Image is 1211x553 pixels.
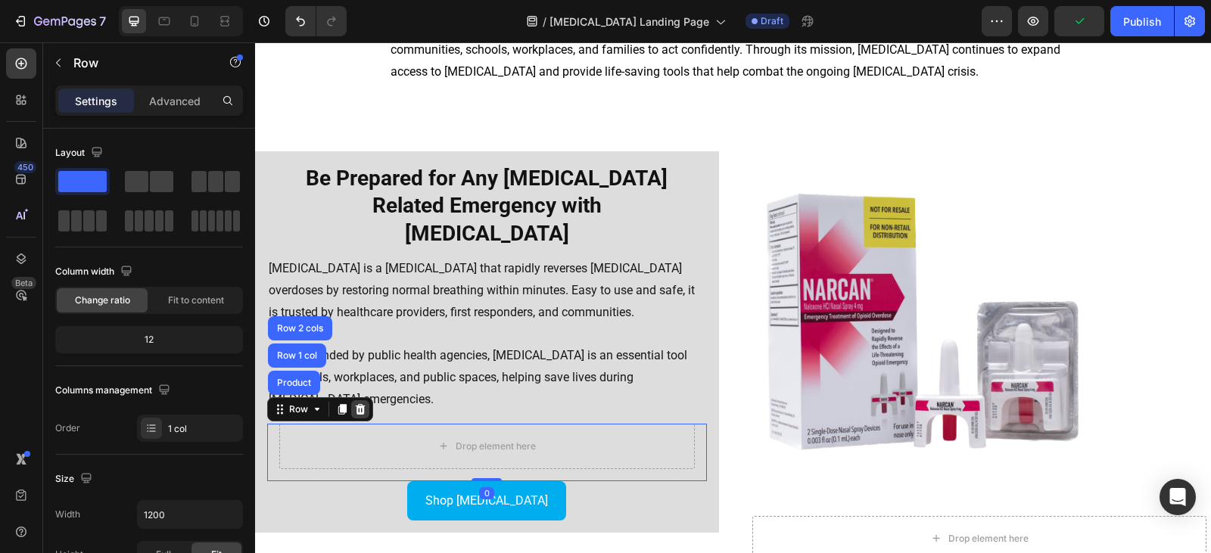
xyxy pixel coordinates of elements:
[138,501,242,528] input: Auto
[6,6,113,36] button: 7
[55,421,80,435] div: Order
[168,422,239,436] div: 1 col
[55,508,80,521] div: Width
[168,294,224,307] span: Fit to content
[55,143,106,163] div: Layout
[73,54,202,72] p: Row
[1110,6,1174,36] button: Publish
[14,161,36,173] div: 450
[497,109,838,449] a: NARCAN Naloxone HCI 4 mg Nasal Spray, 2/pack
[75,294,130,307] span: Change ratio
[58,329,240,350] div: 12
[549,14,709,30] span: [MEDICAL_DATA] Landing Page
[149,93,201,109] p: Advanced
[761,14,783,28] span: Draft
[55,381,173,401] div: Columns management
[75,93,117,109] p: Settings
[543,14,546,30] span: /
[693,490,774,502] div: Drop element here
[1160,479,1196,515] div: Open Intercom Messenger
[255,42,1211,553] iframe: Design area
[285,6,347,36] div: Undo/Redo
[55,262,135,282] div: Column width
[1123,14,1161,30] div: Publish
[11,277,36,289] div: Beta
[55,469,95,489] div: Size
[99,12,106,30] p: 7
